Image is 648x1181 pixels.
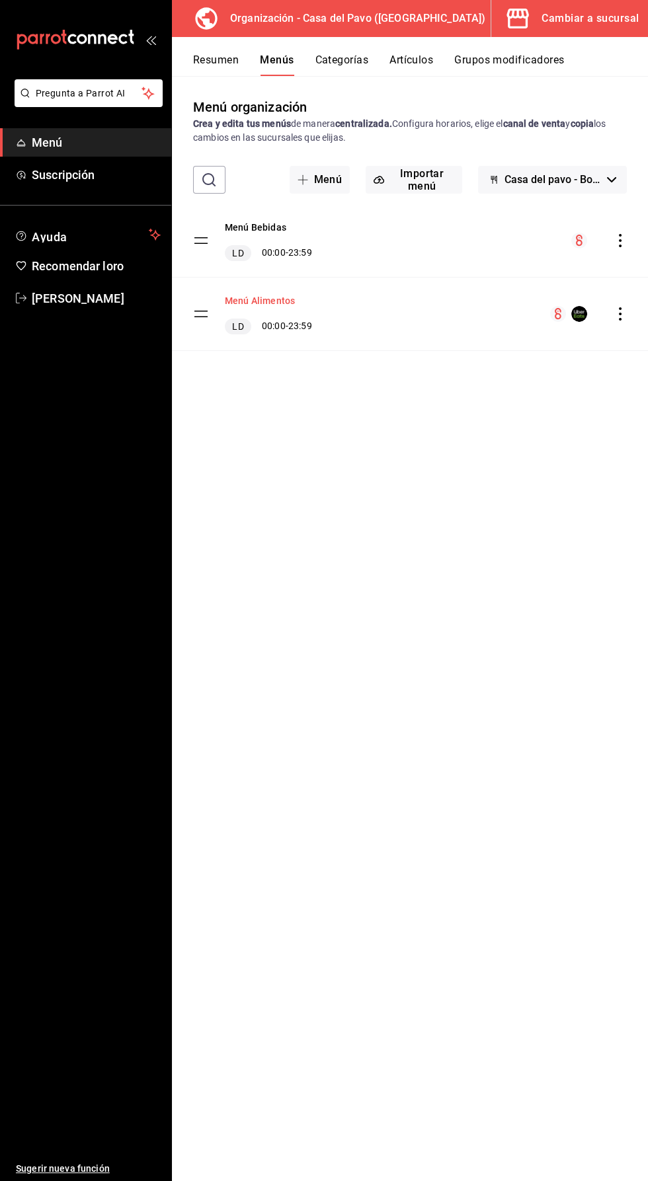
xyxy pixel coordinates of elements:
font: Grupos modificadores [454,54,564,66]
font: canal de venta [503,118,565,129]
font: 00:00 [262,320,286,330]
button: comportamiento [614,234,627,247]
font: Cambiar a sucursal [542,12,639,24]
font: 00:00 [262,247,286,257]
font: copia [570,118,594,129]
button: arrastrar [193,233,209,248]
font: y [565,118,570,129]
font: Resumen [193,54,239,66]
font: Casa del pavo - Borrador [505,173,622,186]
font: Configura horarios, elige el [392,118,503,129]
button: arrastrar [193,306,209,322]
font: Importar menú [400,167,444,192]
font: Organización - Casa del Pavo ([GEOGRAPHIC_DATA]) [230,12,485,24]
font: [PERSON_NAME] [32,291,124,305]
font: Menú Bebidas [225,223,286,233]
font: 23:59 [288,320,312,330]
button: Menú [290,166,350,194]
font: Ayuda [32,230,67,244]
table: mesa de creación de menús [172,204,648,351]
font: de manera [291,118,335,129]
font: Pregunta a Parrot AI [36,88,126,98]
font: - [286,247,288,257]
font: los cambios en las sucursales que elijas. [193,118,606,143]
font: Crea y edita tus menús [193,118,291,129]
button: Pregunta a Parrot AI [15,79,163,107]
font: Menú [32,135,63,149]
button: Importar menú [366,166,462,194]
font: - [286,320,288,330]
font: Menú [313,173,342,186]
font: Recomendar loro [32,259,124,273]
button: comportamiento [614,307,627,321]
font: Menú Alimentos [225,296,295,307]
font: LD [232,248,243,258]
font: centralizada. [335,118,392,129]
font: LD [232,321,243,332]
font: Menú organización [193,99,307,115]
button: Casa del pavo - Borrador [478,166,627,194]
button: Menú Alimentos [225,293,295,308]
input: Buscar menú [221,167,229,193]
div: pestañas de navegación [193,53,648,76]
a: Pregunta a Parrot AI [9,96,163,110]
button: Menú Bebidas [225,220,286,235]
font: 23:59 [288,247,312,257]
font: Menús [260,54,294,66]
font: Sugerir nueva función [16,1163,110,1174]
font: Suscripción [32,168,95,182]
font: Categorías [315,54,369,66]
button: abrir_cajón_menú [145,34,156,45]
font: Artículos [389,54,433,66]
